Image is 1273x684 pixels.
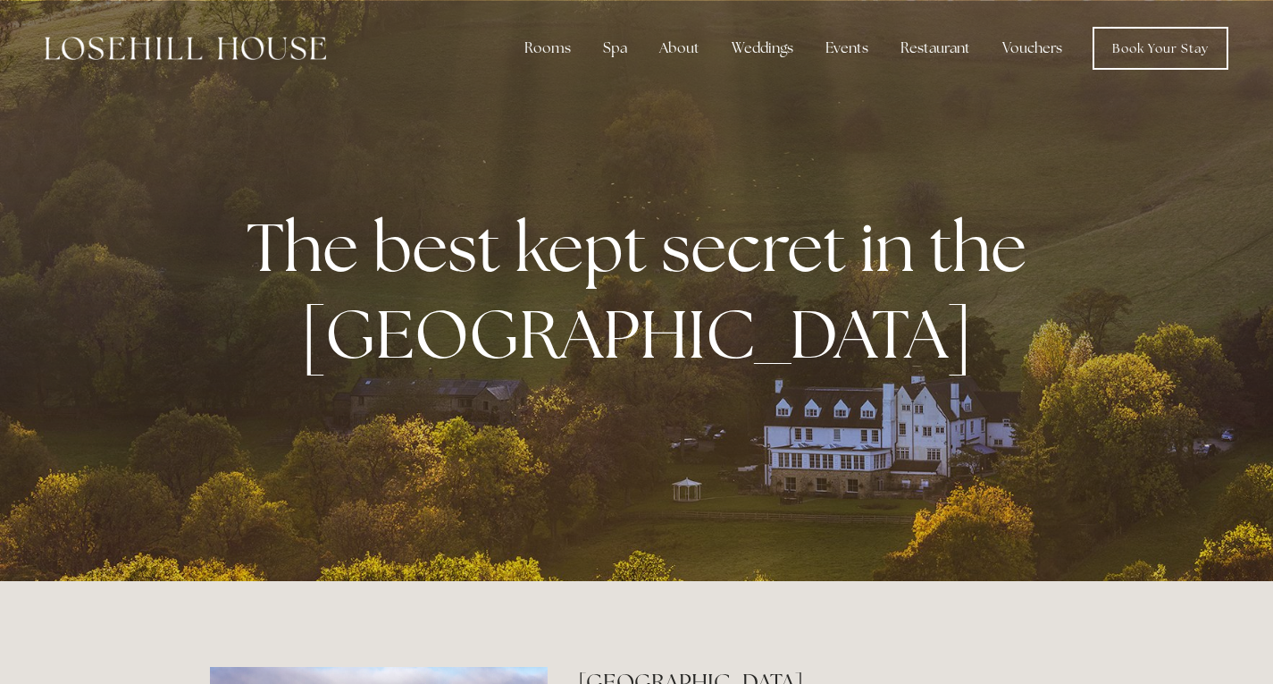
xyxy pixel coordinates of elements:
div: Events [811,30,883,66]
a: Book Your Stay [1093,27,1228,70]
div: About [645,30,714,66]
div: Spa [589,30,641,66]
a: Vouchers [988,30,1076,66]
strong: The best kept secret in the [GEOGRAPHIC_DATA] [247,203,1041,378]
img: Losehill House [45,37,326,60]
div: Restaurant [886,30,984,66]
div: Rooms [510,30,585,66]
div: Weddings [717,30,808,66]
